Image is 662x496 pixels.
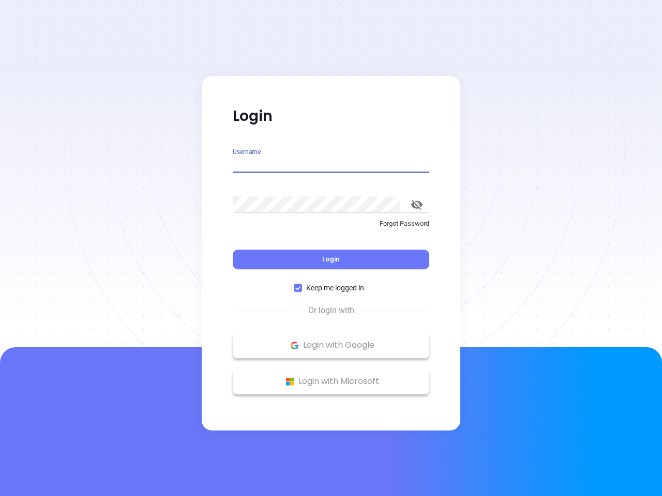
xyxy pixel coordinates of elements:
[283,375,296,388] img: Microsoft Logo
[302,282,368,293] span: Keep me logged in
[233,250,429,269] button: Login
[233,332,429,358] button: Google Logo Login with Google
[233,219,429,229] p: Forgot Password
[238,374,424,389] p: Login with Microsoft
[233,368,429,394] button: Microsoft Logo Login with Microsoft
[288,339,301,352] img: Google Logo
[303,304,359,317] span: Or login with
[233,219,429,237] a: Forgot Password
[404,192,429,217] button: toggle password visibility
[238,337,424,353] p: Login with Google
[233,149,261,155] label: Username
[322,255,340,263] span: Login
[233,107,429,126] p: Login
